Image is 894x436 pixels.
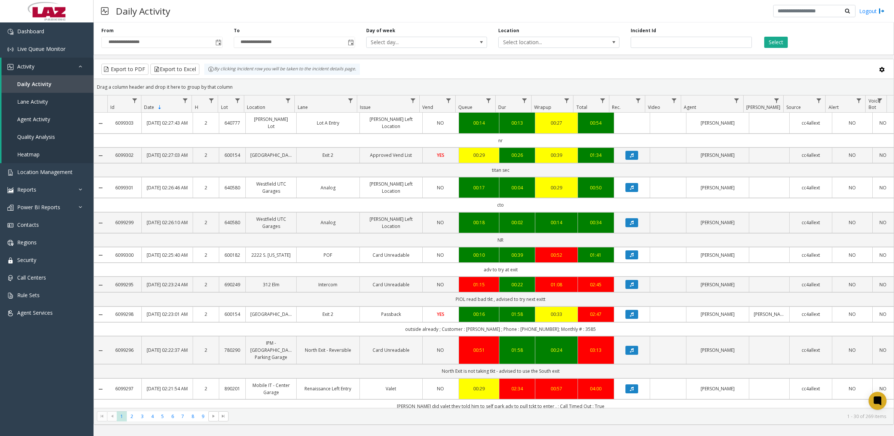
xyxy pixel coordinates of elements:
[754,311,785,318] a: [PERSON_NAME]
[504,184,531,191] a: 00:04
[364,152,418,159] a: Approved Vend List
[129,95,140,106] a: Id Filter Menu
[837,385,868,392] a: NO
[250,311,292,318] a: [GEOGRAPHIC_DATA]
[582,219,609,226] a: 00:34
[17,45,65,52] span: Live Queue Monitor
[869,98,880,110] span: Voice Bot
[94,185,107,191] a: Collapse Details
[794,385,827,392] a: cc4allext
[837,152,868,159] a: NO
[17,80,52,88] span: Daily Activity
[427,347,454,354] a: NO
[7,257,13,263] img: 'icon'
[877,119,889,126] a: NO
[427,385,454,392] a: NO
[247,104,265,110] span: Location
[112,152,137,159] a: 6099302
[366,27,395,34] label: Day of week
[463,119,495,126] a: 00:14
[367,37,463,48] span: Select day...
[198,385,215,392] a: 2
[214,37,222,48] span: Toggle popup
[224,251,241,259] a: 600182
[146,251,188,259] a: [DATE] 02:25:40 AM
[540,347,573,354] div: 00:24
[7,205,13,211] img: 'icon'
[540,251,573,259] div: 00:52
[877,385,889,392] a: NO
[221,104,228,110] span: Lot
[463,251,495,259] div: 00:10
[504,251,531,259] a: 00:39
[504,152,531,159] a: 00:26
[463,152,495,159] a: 00:29
[879,7,885,15] img: logout
[224,184,241,191] a: 640580
[504,281,531,288] a: 00:22
[112,251,137,259] a: 6099300
[7,46,13,52] img: 'icon'
[837,347,868,354] a: NO
[146,385,188,392] a: [DATE] 02:21:54 AM
[427,119,454,126] a: NO
[146,311,188,318] a: [DATE] 02:23:01 AM
[250,116,292,130] a: [PERSON_NAME] Lot
[146,281,188,288] a: [DATE] 02:23:24 AM
[112,281,137,288] a: 6099295
[504,347,531,354] a: 01:58
[283,95,293,106] a: Location Filter Menu
[427,219,454,226] a: NO
[198,119,215,126] a: 2
[198,347,215,354] a: 2
[112,347,137,354] a: 6099296
[107,364,894,378] td: North Exit is not taking tkt - advised to use the South exit
[540,311,573,318] div: 00:33
[437,185,444,191] span: NO
[582,184,609,191] div: 00:50
[346,37,355,48] span: Toggle popup
[364,385,418,392] a: Valet
[837,311,868,318] a: NO
[17,28,44,35] span: Dashboard
[250,339,292,361] a: IPM - [GEOGRAPHIC_DATA] Parking Garage
[7,170,13,176] img: 'icon'
[520,95,530,106] a: Dur Filter Menu
[17,204,60,211] span: Power BI Reports
[94,153,107,159] a: Collapse Details
[188,411,198,421] span: Page 8
[484,95,494,106] a: Queue Filter Menu
[582,347,609,354] a: 03:13
[7,240,13,246] img: 'icon'
[224,219,241,226] a: 640580
[561,95,572,106] a: Wrapup Filter Menu
[17,309,53,316] span: Agent Services
[597,95,607,106] a: Total Filter Menu
[582,152,609,159] div: 01:34
[877,281,889,288] a: NO
[364,311,418,318] a: Passback
[250,382,292,396] a: Mobile IT - Center Garage
[301,347,355,354] a: North Exit - Reversible
[582,311,609,318] div: 02:47
[582,281,609,288] a: 02:45
[1,93,94,110] a: Lane Activity
[101,27,114,34] label: From
[301,119,355,126] a: Lot A Entry
[691,281,744,288] a: [PERSON_NAME]
[582,119,609,126] a: 00:54
[94,252,107,258] a: Collapse Details
[94,348,107,354] a: Collapse Details
[7,275,13,281] img: 'icon'
[7,29,13,35] img: 'icon'
[504,385,531,392] a: 02:34
[794,219,827,226] a: cc4allext
[301,219,355,226] a: Analog
[198,281,215,288] a: 2
[691,152,744,159] a: [PERSON_NAME]
[112,119,137,126] a: 6099303
[582,251,609,259] div: 01:41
